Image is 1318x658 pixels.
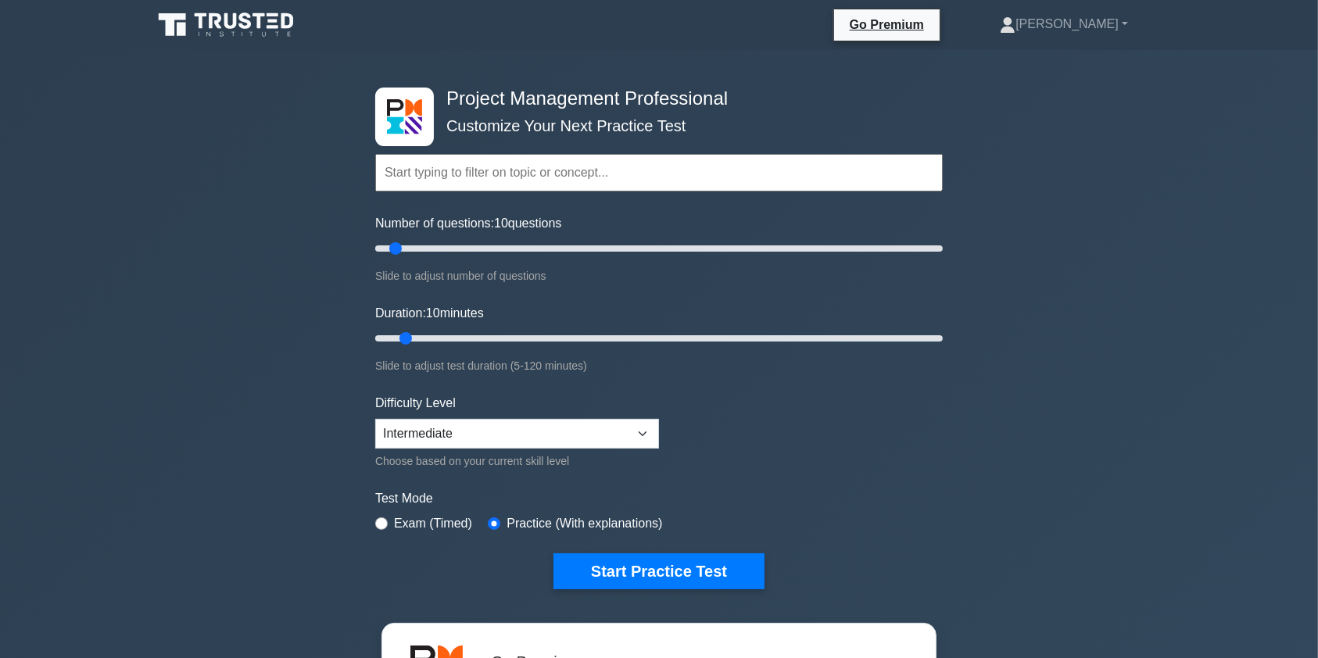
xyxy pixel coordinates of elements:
[375,452,659,470] div: Choose based on your current skill level
[375,394,456,413] label: Difficulty Level
[375,489,943,508] label: Test Mode
[375,304,484,323] label: Duration: minutes
[553,553,765,589] button: Start Practice Test
[426,306,440,320] span: 10
[394,514,472,533] label: Exam (Timed)
[375,154,943,191] input: Start typing to filter on topic or concept...
[440,88,866,110] h4: Project Management Professional
[375,356,943,375] div: Slide to adjust test duration (5-120 minutes)
[507,514,662,533] label: Practice (With explanations)
[375,266,943,285] div: Slide to adjust number of questions
[840,15,933,34] a: Go Premium
[962,9,1166,40] a: [PERSON_NAME]
[494,216,508,230] span: 10
[375,214,561,233] label: Number of questions: questions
